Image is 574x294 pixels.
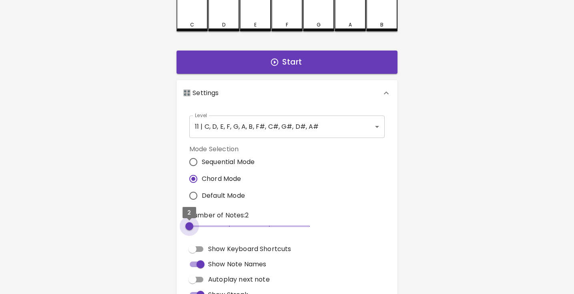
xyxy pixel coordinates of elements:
[189,116,385,138] div: 11 | C, D, E, F, G, A, B, F#, C#, G#, D#, A#
[190,21,194,28] div: C
[286,21,288,28] div: F
[349,21,352,28] div: A
[317,21,321,28] div: G
[189,211,309,220] p: Number of Notes: 2
[202,174,241,184] span: Chord Mode
[177,80,397,106] div: 🎛️ Settings
[222,21,225,28] div: D
[189,144,261,154] label: Mode Selection
[202,157,255,167] span: Sequential Mode
[183,88,219,98] p: 🎛️ Settings
[208,275,270,284] span: Autoplay next note
[208,244,291,254] span: Show Keyboard Shortcuts
[208,260,266,269] span: Show Note Names
[195,112,207,119] label: Level
[380,21,383,28] div: B
[254,21,257,28] div: E
[187,209,191,217] span: 2
[202,191,245,201] span: Default Mode
[177,51,397,74] button: Start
